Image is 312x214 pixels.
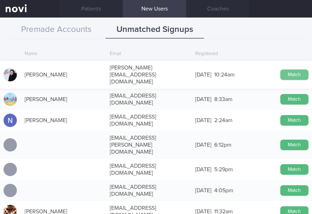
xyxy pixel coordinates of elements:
[106,180,191,201] div: [EMAIL_ADDRESS][DOMAIN_NAME]
[195,142,211,148] span: [DATE]
[195,96,211,102] span: [DATE]
[280,164,308,175] button: Match
[21,113,106,127] div: [PERSON_NAME]
[195,188,211,193] span: [DATE]
[106,61,191,89] div: [PERSON_NAME][EMAIL_ADDRESS][DOMAIN_NAME]
[106,159,191,180] div: [EMAIL_ADDRESS][DOMAIN_NAME]
[280,115,308,126] button: Match
[106,47,191,61] div: Email
[214,118,233,123] span: 2:24am
[280,185,308,196] button: Match
[280,140,308,150] button: Match
[214,72,235,78] span: 10:24am
[280,69,308,80] button: Match
[214,96,233,102] span: 8:33am
[214,142,231,148] span: 6:12pm
[106,131,191,159] div: [EMAIL_ADDRESS][PERSON_NAME][DOMAIN_NAME]
[195,167,211,172] span: [DATE]
[106,89,191,110] div: [EMAIL_ADDRESS][DOMAIN_NAME]
[7,21,106,39] button: Premade Accounts
[21,47,106,61] div: Name
[21,92,106,106] div: [PERSON_NAME]
[106,21,204,39] button: Unmatched Signups
[214,188,233,193] span: 4:05pm
[280,94,308,105] button: Match
[195,72,211,78] span: [DATE]
[214,167,233,172] span: 5:29pm
[106,110,191,131] div: [EMAIL_ADDRESS][DOMAIN_NAME]
[21,68,106,82] div: [PERSON_NAME]
[195,118,211,123] span: [DATE]
[192,47,277,61] div: Registered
